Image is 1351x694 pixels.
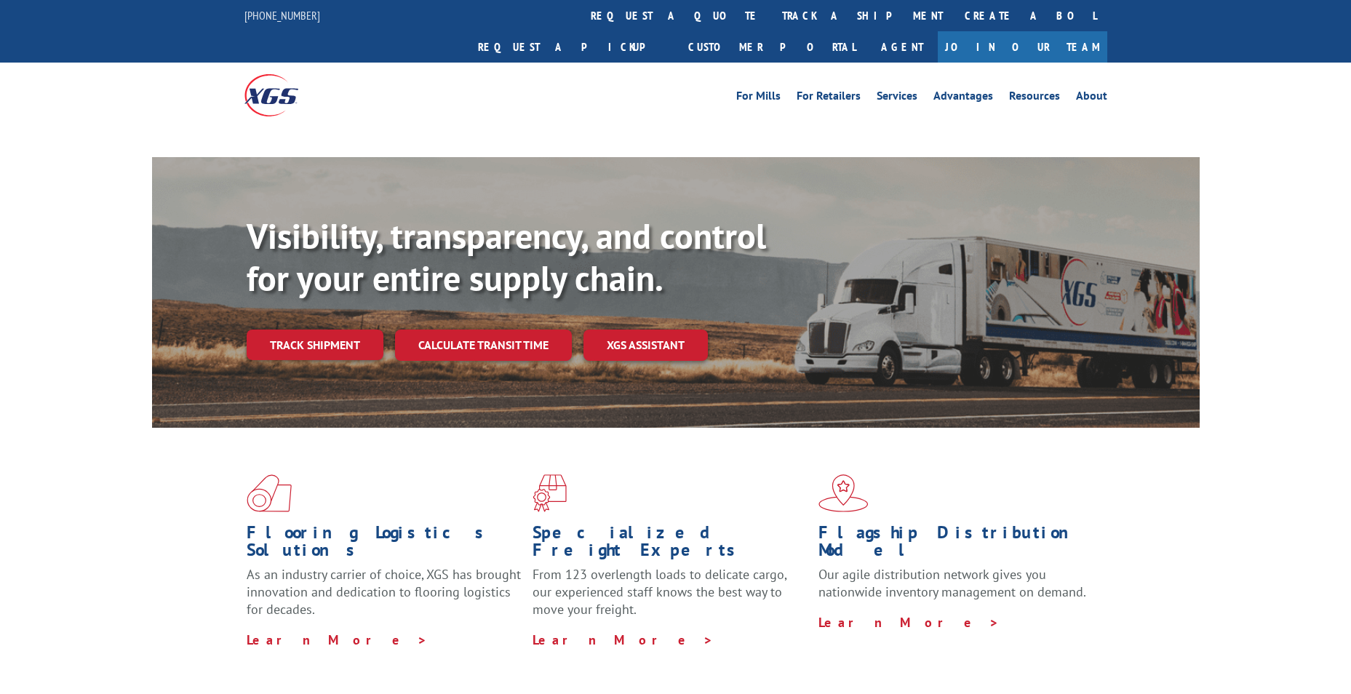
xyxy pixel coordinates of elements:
[247,213,766,300] b: Visibility, transparency, and control for your entire supply chain.
[247,330,383,360] a: Track shipment
[818,474,869,512] img: xgs-icon-flagship-distribution-model-red
[533,524,808,566] h1: Specialized Freight Experts
[247,524,522,566] h1: Flooring Logistics Solutions
[818,614,1000,631] a: Learn More >
[1076,90,1107,106] a: About
[583,330,708,361] a: XGS ASSISTANT
[933,90,993,106] a: Advantages
[877,90,917,106] a: Services
[467,31,677,63] a: Request a pickup
[247,474,292,512] img: xgs-icon-total-supply-chain-intelligence-red
[818,566,1086,600] span: Our agile distribution network gives you nationwide inventory management on demand.
[247,631,428,648] a: Learn More >
[797,90,861,106] a: For Retailers
[247,566,521,618] span: As an industry carrier of choice, XGS has brought innovation and dedication to flooring logistics...
[533,631,714,648] a: Learn More >
[866,31,938,63] a: Agent
[938,31,1107,63] a: Join Our Team
[818,524,1093,566] h1: Flagship Distribution Model
[677,31,866,63] a: Customer Portal
[1009,90,1060,106] a: Resources
[736,90,781,106] a: For Mills
[244,8,320,23] a: [PHONE_NUMBER]
[533,566,808,631] p: From 123 overlength loads to delicate cargo, our experienced staff knows the best way to move you...
[395,330,572,361] a: Calculate transit time
[533,474,567,512] img: xgs-icon-focused-on-flooring-red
